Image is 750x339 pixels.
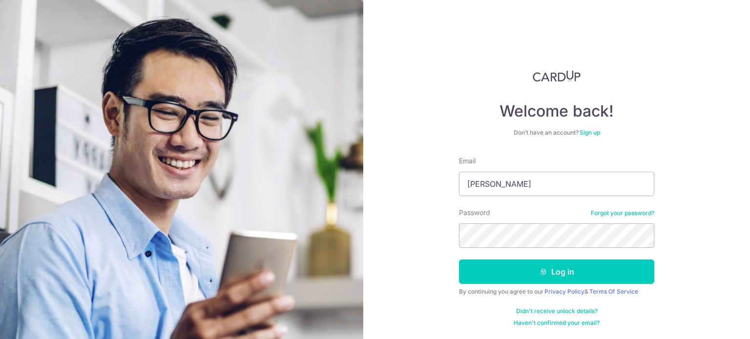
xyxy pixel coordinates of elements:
label: Password [459,208,490,218]
h4: Welcome back! [459,101,654,121]
a: Didn't receive unlock details? [516,307,598,315]
div: By continuing you agree to our & [459,288,654,296]
button: Log in [459,259,654,284]
a: Terms Of Service [589,288,638,295]
img: CardUp Logo [533,70,581,82]
label: Email [459,156,476,166]
a: Haven't confirmed your email? [514,319,600,327]
div: Don’t have an account? [459,129,654,137]
a: Forgot your password? [591,209,654,217]
input: Enter your Email [459,172,654,196]
a: Sign up [580,129,600,136]
a: Privacy Policy [544,288,584,295]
